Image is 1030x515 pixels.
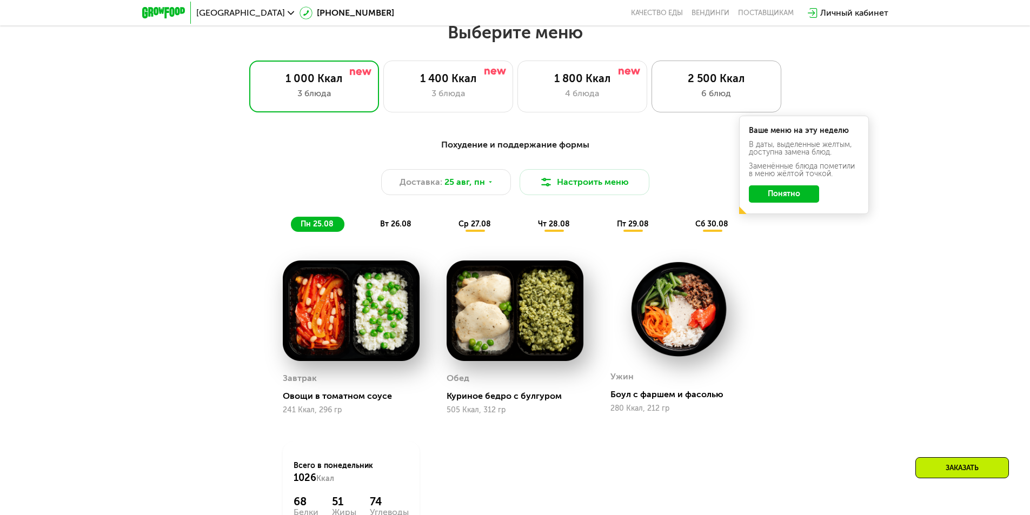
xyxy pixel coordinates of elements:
[261,87,368,100] div: 3 блюда
[692,9,729,17] a: Вендинги
[447,406,583,414] div: 505 Ккал, 312 гр
[380,219,411,229] span: вт 26.08
[301,219,334,229] span: пн 25.08
[820,6,888,19] div: Личный кабинет
[300,6,394,19] a: [PHONE_NUMBER]
[617,219,649,229] span: пт 29.08
[370,495,409,508] div: 74
[294,472,316,484] span: 1026
[738,9,794,17] div: поставщикам
[294,460,409,484] div: Всего в понедельник
[444,176,485,189] span: 25 авг, пн
[610,404,747,413] div: 280 Ккал, 212 гр
[196,9,285,17] span: [GEOGRAPHIC_DATA]
[294,495,318,508] div: 68
[400,176,442,189] span: Доставка:
[332,495,356,508] div: 51
[283,370,317,386] div: Завтрак
[631,9,683,17] a: Качество еды
[610,369,634,385] div: Ужин
[695,219,728,229] span: сб 30.08
[283,406,420,414] div: 241 Ккал, 296 гр
[395,87,502,100] div: 3 блюда
[749,163,859,178] div: Заменённые блюда пометили в меню жёлтой точкой.
[520,169,649,195] button: Настроить меню
[458,219,491,229] span: ср 27.08
[749,141,859,156] div: В даты, выделенные желтым, доступна замена блюд.
[538,219,570,229] span: чт 28.08
[395,72,502,85] div: 1 400 Ккал
[447,391,592,402] div: Куриное бедро с булгуром
[663,72,770,85] div: 2 500 Ккал
[447,370,469,386] div: Обед
[35,22,995,43] h2: Выберите меню
[283,391,428,402] div: Овощи в томатном соусе
[529,72,636,85] div: 1 800 Ккал
[749,185,819,203] button: Понятно
[610,389,756,400] div: Боул с фаршем и фасолью
[195,138,835,152] div: Похудение и поддержание формы
[663,87,770,100] div: 6 блюд
[261,72,368,85] div: 1 000 Ккал
[915,457,1009,478] div: Заказать
[316,474,334,483] span: Ккал
[529,87,636,100] div: 4 блюда
[749,127,859,135] div: Ваше меню на эту неделю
